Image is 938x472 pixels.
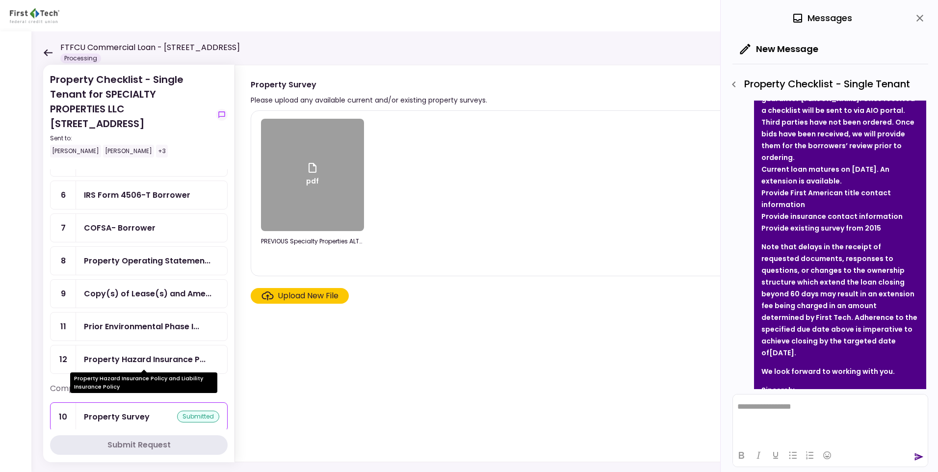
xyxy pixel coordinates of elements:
button: Bold [733,448,750,462]
div: COFSA- Borrower [84,222,156,234]
iframe: Rich Text Area [733,394,928,444]
div: Submit Request [107,439,171,451]
h1: FTFCU Commercial Loan - [STREET_ADDRESS] [60,42,240,53]
div: Property Survey [84,411,150,423]
div: IRS Form 4506-T Borrower [84,189,190,201]
div: Copy(s) of Lease(s) and Amendment(s) [84,288,211,300]
button: New Message [732,36,826,62]
div: Property Hazard Insurance Policy and Liability Insurance Policy [70,372,217,393]
p: Note that delays in the receipt of requested documents, responses to questions, or changes to the... [761,241,919,359]
button: Bullet list [784,448,801,462]
div: [PERSON_NAME] [103,145,154,157]
img: Partner icon [10,8,59,23]
div: Completed items (1/12 Steps) [50,383,228,402]
div: +3 [156,145,168,157]
button: Submit Request [50,435,228,455]
strong: Provide email and phone number for guarantor [PERSON_NAME]. Once received a checklist will be sen... [761,82,915,115]
p: We look forward to working with you. [761,366,919,377]
div: Property Checklist - Single Tenant for SPECIALTY PROPERTIES LLC [STREET_ADDRESS] [50,72,212,157]
div: 7 [51,214,76,242]
div: 11 [51,313,76,341]
button: close [912,10,928,26]
span: Click here to upload the required document [251,288,349,304]
strong: Provide First American title contact information [761,188,891,210]
div: Prior Environmental Phase I and/or Phase II [84,320,199,333]
a: 12Property Hazard Insurance Policy and Liability Insurance Policy [50,345,228,374]
div: submitted [177,411,219,422]
button: Numbered list [802,448,818,462]
a: 7COFSA- Borrower [50,213,228,242]
button: send [914,452,924,462]
strong: Provide existing survey from 2015 [761,223,881,233]
div: Property SurveyPlease upload any available current and/or existing property surveys.submittedshow... [234,65,918,462]
div: PREVIOUS Specialty Properties ALTA signed 5-4-15.PDF [261,237,364,246]
div: Property Operating Statements [84,255,210,267]
div: 6 [51,181,76,209]
div: 9 [51,280,76,308]
a: 8Property Operating Statements [50,246,228,275]
strong: [DATE] [769,348,794,358]
p: Sincerely, [761,384,919,396]
strong: Current loan matures on [DATE]. An extension is available. [761,164,889,186]
div: Property Survey [251,79,487,91]
a: 9Copy(s) of Lease(s) and Amendment(s) [50,279,228,308]
strong: Provide insurance contact information [761,211,903,221]
button: Italic [750,448,767,462]
button: Emojis [819,448,835,462]
a: 10Property Surveysubmitted [50,402,228,431]
div: Upload New File [278,290,339,302]
div: Property Checklist - Single Tenant [726,76,928,93]
div: pdf [306,162,319,188]
a: 11Prior Environmental Phase I and/or Phase II [50,312,228,341]
div: 10 [51,403,76,431]
button: show-messages [216,109,228,121]
div: Messages [792,11,852,26]
div: 8 [51,247,76,275]
div: [PERSON_NAME] [50,145,101,157]
a: 6IRS Form 4506-T Borrower [50,181,228,210]
strong: Third parties have not been ordered. Once bids have been received, we will provide them for the b... [761,117,914,162]
div: 12 [51,345,76,373]
div: Sent to: [50,134,212,143]
div: Processing [60,53,101,63]
button: Underline [767,448,784,462]
div: Property Hazard Insurance Policy and Liability Insurance Policy [84,353,206,366]
div: Please upload any available current and/or existing property surveys. [251,94,487,106]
